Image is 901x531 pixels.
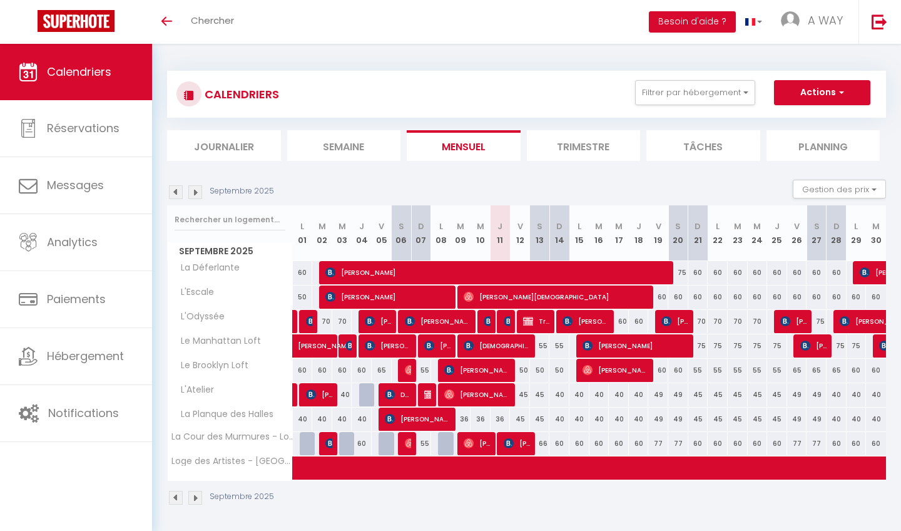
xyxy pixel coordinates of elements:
[728,286,748,309] div: 60
[201,80,279,108] h3: CALENDRIERS
[589,205,609,261] th: 16
[787,286,807,309] div: 60
[668,359,688,382] div: 60
[807,205,827,261] th: 27
[38,10,115,32] img: Super Booking
[688,286,708,309] div: 60
[649,11,736,33] button: Besoin d'aide ?
[464,334,531,358] span: [DEMOGRAPHIC_DATA][PERSON_NAME]
[477,220,484,232] abbr: M
[549,383,569,406] div: 40
[411,205,431,261] th: 07
[708,310,728,333] div: 70
[708,359,728,382] div: 55
[191,14,234,27] span: Chercher
[787,359,807,382] div: 65
[168,242,292,260] span: Septembre 2025
[510,408,530,431] div: 45
[418,220,424,232] abbr: D
[787,205,807,261] th: 26
[332,205,352,261] th: 03
[636,220,641,232] abbr: J
[287,130,401,161] li: Semaine
[688,408,708,431] div: 45
[332,408,352,431] div: 40
[767,205,787,261] th: 25
[708,205,728,261] th: 22
[325,260,673,284] span: [PERSON_NAME]
[794,220,800,232] abbr: V
[767,261,787,284] div: 60
[332,310,352,333] div: 70
[847,334,867,358] div: 75
[648,432,668,455] div: 77
[609,383,629,406] div: 40
[578,220,581,232] abbr: L
[444,358,511,382] span: [PERSON_NAME]
[866,432,886,455] div: 60
[708,408,728,431] div: 45
[854,220,858,232] abbr: L
[170,383,217,397] span: L'Atelier
[48,405,119,421] span: Notifications
[708,286,728,309] div: 60
[325,431,332,455] span: [PERSON_NAME]
[595,220,603,232] abbr: M
[510,205,530,261] th: 12
[780,309,807,333] span: [PERSON_NAME]
[807,383,827,406] div: 49
[753,220,761,232] abbr: M
[807,359,827,382] div: 65
[504,431,531,455] span: [PERSON_NAME]
[510,383,530,406] div: 45
[47,120,120,136] span: Réservations
[827,286,847,309] div: 60
[298,327,355,351] span: [PERSON_NAME]
[424,383,431,406] span: TRAVAUX CHGT [PERSON_NAME]
[708,383,728,406] div: 45
[411,359,431,382] div: 55
[748,286,768,309] div: 60
[175,209,285,231] input: Rechercher un logement...
[807,408,827,431] div: 49
[530,432,550,455] div: 66
[497,220,502,232] abbr: J
[170,286,217,299] span: L'Escale
[464,431,491,455] span: [PERSON_NAME]
[766,130,880,161] li: Planning
[484,309,491,333] span: [PERSON_NAME]
[748,408,768,431] div: 45
[549,408,569,431] div: 40
[847,432,867,455] div: 60
[748,205,768,261] th: 24
[345,334,352,358] span: [PERSON_NAME]
[424,334,451,358] span: [PERSON_NAME]
[431,205,451,261] th: 08
[471,408,491,431] div: 36
[293,310,299,334] a: [PERSON_NAME]
[312,359,332,382] div: 60
[767,432,787,455] div: 60
[562,309,609,333] span: [PERSON_NAME]
[306,383,333,406] span: [PERSON_NAME]
[847,359,867,382] div: 60
[569,408,589,431] div: 40
[668,408,688,431] div: 49
[589,432,609,455] div: 60
[827,261,847,284] div: 60
[814,220,820,232] abbr: S
[668,205,688,261] th: 20
[629,205,649,261] th: 18
[399,220,404,232] abbr: S
[527,130,641,161] li: Trimestre
[312,310,332,333] div: 70
[407,130,521,161] li: Mensuel
[549,334,569,358] div: 55
[569,432,589,455] div: 60
[332,359,352,382] div: 60
[793,180,886,198] button: Gestion des prix
[471,205,491,261] th: 10
[379,220,384,232] abbr: V
[609,205,629,261] th: 17
[170,408,277,421] span: La Planque des Halles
